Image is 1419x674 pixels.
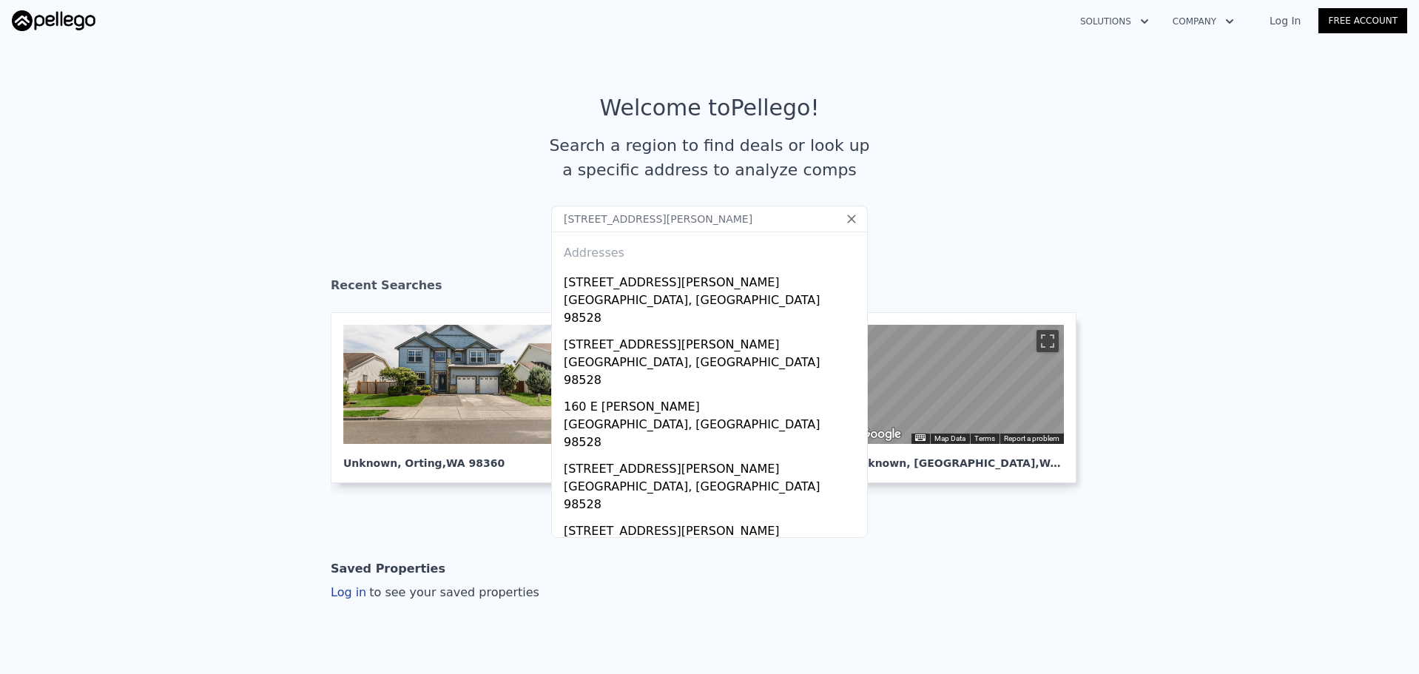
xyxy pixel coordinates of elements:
a: Map Unknown, [GEOGRAPHIC_DATA],WA 98374 [840,312,1088,483]
div: Street View [852,325,1064,444]
div: [STREET_ADDRESS][PERSON_NAME] [564,516,861,540]
div: [GEOGRAPHIC_DATA], [GEOGRAPHIC_DATA] 98528 [564,291,861,330]
div: Search a region to find deals or look up a specific address to analyze comps [544,133,875,182]
a: Unknown, Orting,WA 98360 [331,312,579,483]
a: Terms (opens in new tab) [974,434,995,442]
div: [GEOGRAPHIC_DATA], [GEOGRAPHIC_DATA] 98528 [564,416,861,454]
div: [GEOGRAPHIC_DATA], [GEOGRAPHIC_DATA] 98528 [564,478,861,516]
div: [STREET_ADDRESS][PERSON_NAME] [564,268,861,291]
div: Saved Properties [331,554,445,584]
a: Report a problem [1004,434,1059,442]
a: Log In [1252,13,1318,28]
button: Map Data [934,434,965,444]
img: Pellego [12,10,95,31]
input: Search an address or region... [551,206,868,232]
a: Free Account [1318,8,1407,33]
div: Welcome to Pellego ! [600,95,820,121]
button: Keyboard shortcuts [915,434,926,441]
div: Log in [331,584,539,601]
img: Google [856,425,905,444]
div: Recent Searches [331,265,1088,312]
span: , WA 98360 [442,457,505,469]
div: Unknown , Orting [343,444,555,471]
div: [GEOGRAPHIC_DATA], [GEOGRAPHIC_DATA] 98528 [564,354,861,392]
div: Unknown , [GEOGRAPHIC_DATA] [852,444,1064,471]
button: Toggle fullscreen view [1037,330,1059,352]
div: Map [852,325,1064,444]
button: Solutions [1068,8,1161,35]
span: to see your saved properties [366,585,539,599]
div: Addresses [558,232,861,268]
button: Company [1161,8,1246,35]
span: , WA 98374 [1035,457,1098,469]
a: Open this area in Google Maps (opens a new window) [856,425,905,444]
div: [STREET_ADDRESS][PERSON_NAME] [564,330,861,354]
div: 160 E [PERSON_NAME] [564,392,861,416]
div: [STREET_ADDRESS][PERSON_NAME] [564,454,861,478]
